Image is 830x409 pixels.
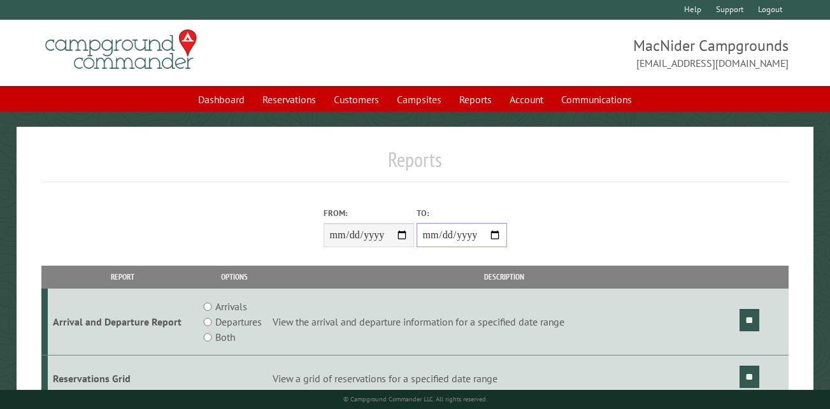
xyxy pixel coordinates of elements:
td: View the arrival and departure information for a specified date range [271,289,738,355]
a: Reports [452,87,499,111]
th: Report [48,266,198,288]
a: Reservations [255,87,324,111]
label: Arrivals [215,299,247,314]
a: Communications [554,87,640,111]
td: Arrival and Departure Report [48,289,198,355]
label: To: [417,207,507,219]
a: Account [502,87,551,111]
small: © Campground Commander LLC. All rights reserved. [343,395,487,403]
td: View a grid of reservations for a specified date range [271,355,738,402]
label: From: [324,207,414,219]
th: Options [198,266,271,288]
a: Dashboard [190,87,252,111]
td: Reservations Grid [48,355,198,402]
img: Campground Commander [41,25,201,75]
label: Both [215,329,235,345]
h1: Reports [41,147,789,182]
a: Customers [326,87,387,111]
a: Campsites [389,87,449,111]
span: MacNider Campgrounds [EMAIL_ADDRESS][DOMAIN_NAME] [415,35,789,71]
th: Description [271,266,738,288]
label: Departures [215,314,262,329]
